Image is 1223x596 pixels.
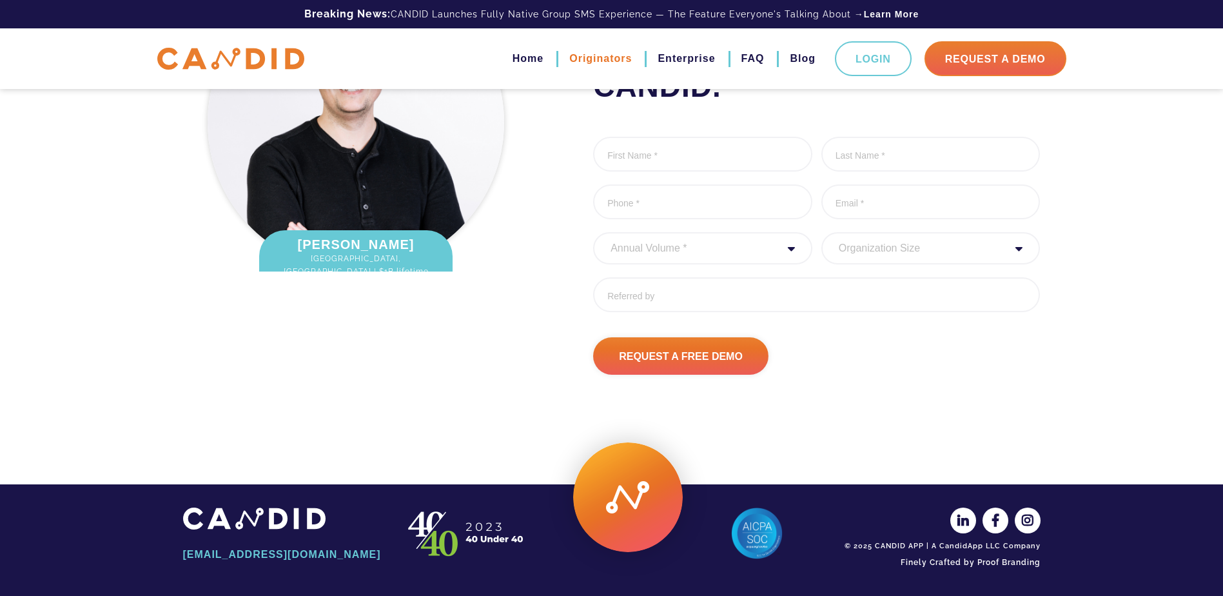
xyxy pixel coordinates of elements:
a: Login [835,41,912,76]
a: Request A Demo [925,41,1066,76]
input: Email * [821,184,1041,219]
a: FAQ [741,48,765,70]
img: CANDID APP [183,508,326,529]
img: CANDID APP [402,508,531,559]
b: Breaking News: [304,8,391,20]
div: © 2025 CANDID APP | A CandidApp LLC Company [841,541,1041,551]
a: Blog [790,48,816,70]
input: Request A Free Demo [593,337,768,375]
a: Home [513,48,543,70]
a: Learn More [864,8,919,21]
div: [PERSON_NAME] [259,230,453,297]
a: Enterprise [658,48,715,70]
img: CANDID APP [157,48,304,70]
span: [GEOGRAPHIC_DATA], [GEOGRAPHIC_DATA] | $1B lifetime fundings [272,252,440,291]
input: Phone * [593,184,812,219]
a: Originators [569,48,632,70]
a: [EMAIL_ADDRESS][DOMAIN_NAME] [183,544,383,566]
a: Finely Crafted by Proof Branding [841,551,1041,573]
img: AICPA SOC 2 [731,508,783,559]
input: First Name * [593,137,812,172]
input: Referred by [593,277,1040,312]
input: Last Name * [821,137,1041,172]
